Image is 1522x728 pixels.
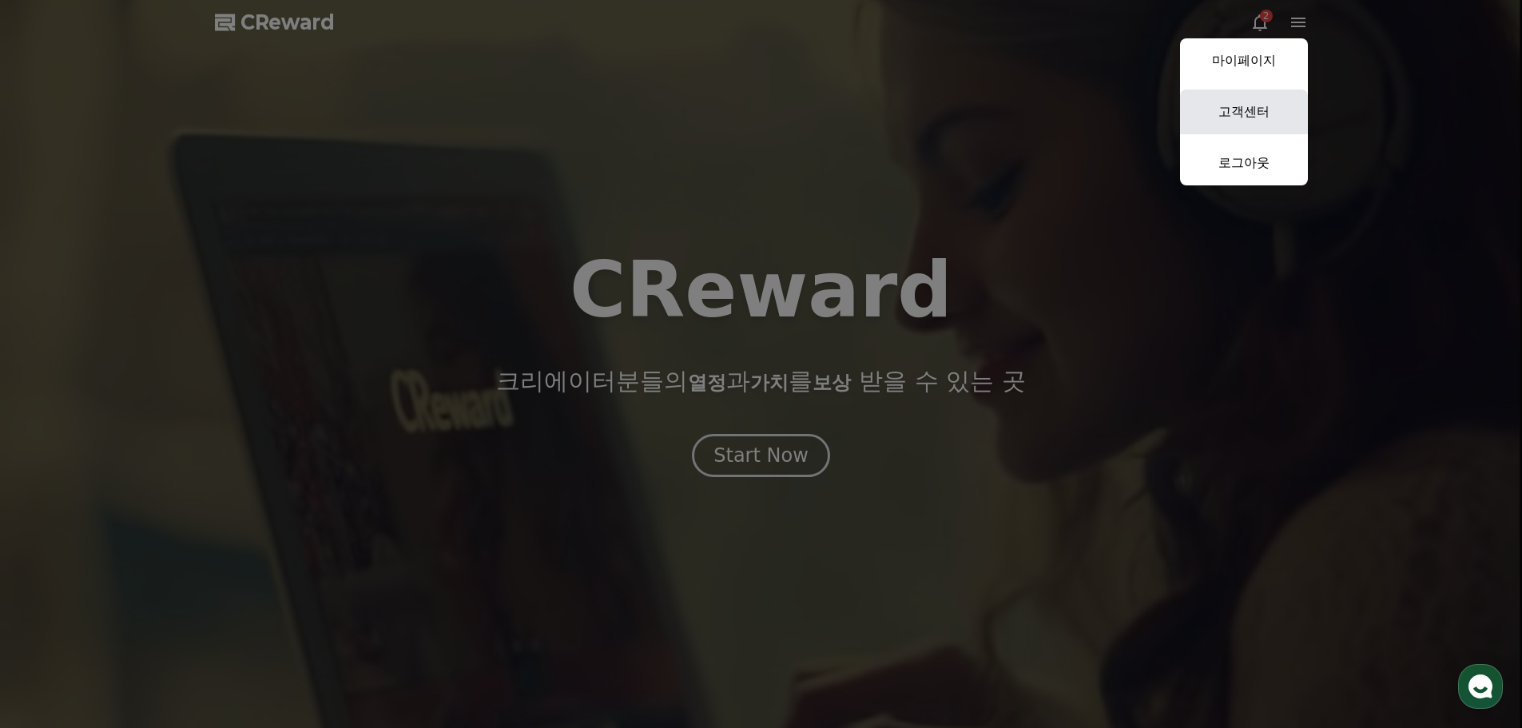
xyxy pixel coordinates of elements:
a: 홈 [5,507,105,547]
a: 고객센터 [1180,90,1308,134]
a: 대화 [105,507,206,547]
span: 설정 [247,531,266,543]
a: 설정 [206,507,307,547]
a: 마이페이지 [1180,38,1308,83]
button: 마이페이지 고객센터 로그아웃 [1180,38,1308,185]
span: 대화 [146,531,165,544]
a: 로그아웃 [1180,141,1308,185]
span: 홈 [50,531,60,543]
